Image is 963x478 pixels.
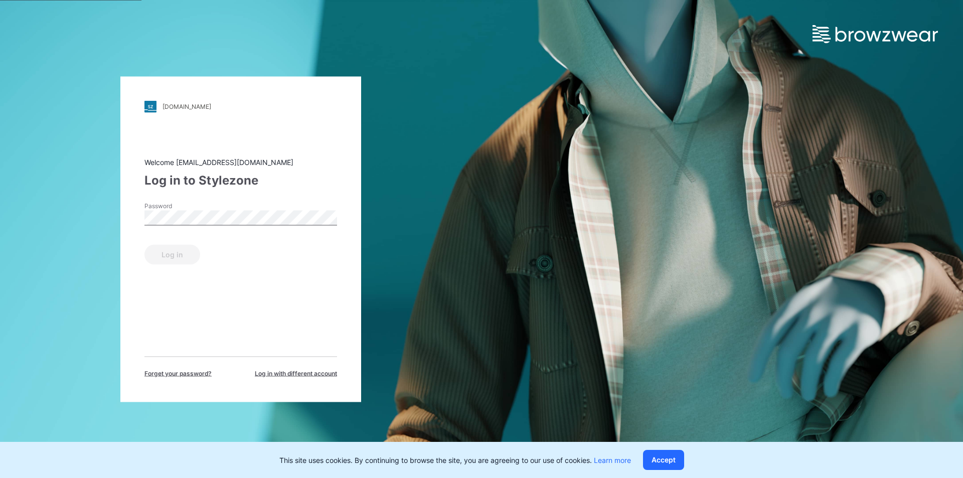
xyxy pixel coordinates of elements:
div: [DOMAIN_NAME] [163,103,211,110]
span: Forget your password? [144,369,212,378]
a: Learn more [594,456,631,464]
label: Password [144,201,215,210]
div: Log in to Stylezone [144,171,337,189]
button: Accept [643,450,684,470]
img: browzwear-logo.e42bd6dac1945053ebaf764b6aa21510.svg [813,25,938,43]
p: This site uses cookies. By continuing to browse the site, you are agreeing to our use of cookies. [279,455,631,465]
div: Welcome [EMAIL_ADDRESS][DOMAIN_NAME] [144,156,337,167]
span: Log in with different account [255,369,337,378]
img: stylezone-logo.562084cfcfab977791bfbf7441f1a819.svg [144,100,156,112]
a: [DOMAIN_NAME] [144,100,337,112]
